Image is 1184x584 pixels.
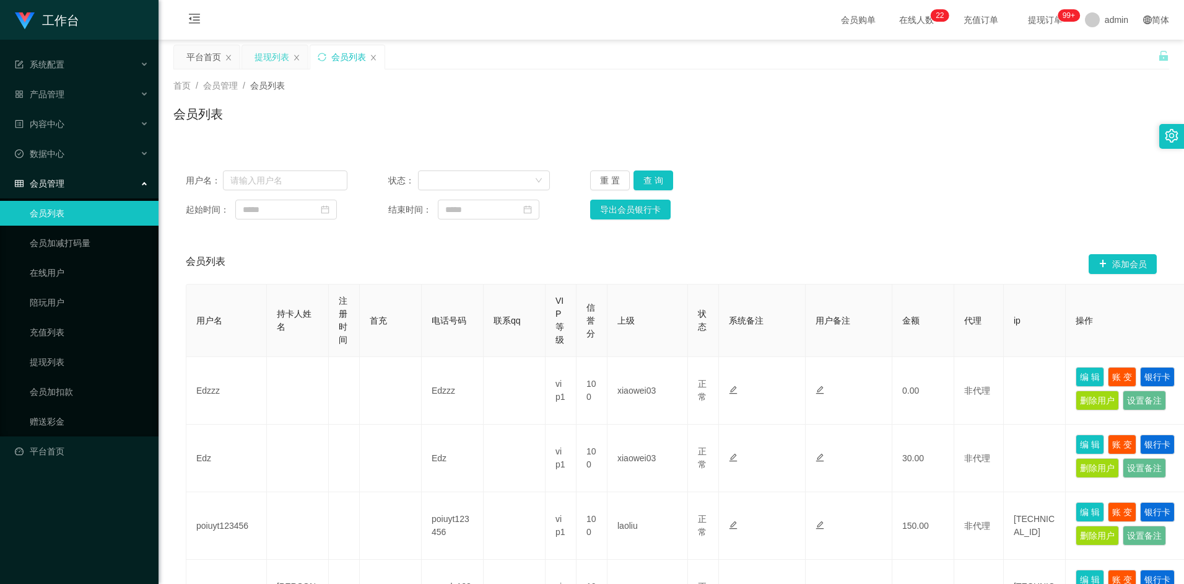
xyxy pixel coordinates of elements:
[1004,492,1066,560] td: [TECHNICAL_ID]
[1089,254,1157,274] button: 图标: plus添加会员
[729,453,738,462] i: 图标: edit
[698,309,707,332] span: 状态
[1140,502,1175,522] button: 银行卡
[388,174,419,187] span: 状态：
[30,260,149,285] a: 在线用户
[15,89,64,99] span: 产品管理
[196,81,198,91] span: /
[186,174,223,187] span: 用户名：
[1076,435,1104,454] button: 编 辑
[957,15,1004,24] span: 充值订单
[30,201,149,226] a: 会员列表
[607,492,688,560] td: laoliu
[577,492,607,560] td: 100
[546,425,577,492] td: vip1
[936,9,940,22] p: 2
[422,425,484,492] td: Edz
[590,200,671,219] button: 导出会员银行卡
[243,81,245,91] span: /
[196,316,222,325] span: 用户名
[30,231,149,255] a: 会员加减打码量
[30,350,149,374] a: 提现列表
[277,309,311,332] span: 持卡人姓名
[586,303,595,338] span: 信誉分
[293,54,300,61] i: 图标: close
[729,521,738,529] i: 图标: edit
[1076,367,1104,387] button: 编 辑
[186,203,235,216] span: 起始时间：
[546,492,577,560] td: vip1
[15,15,79,25] a: 工作台
[186,254,225,274] span: 会员列表
[223,170,348,190] input: 请输入用户名
[1123,391,1166,410] button: 设置备注
[173,105,223,123] h1: 会员列表
[816,521,824,529] i: 图标: edit
[1165,129,1178,143] i: 图标: setting
[555,296,564,345] span: VIP等级
[15,119,64,129] span: 内容中心
[173,81,191,91] span: 首页
[893,15,940,24] span: 在线人数
[1143,15,1152,24] i: 图标: global
[1076,502,1104,522] button: 编 辑
[698,514,707,537] span: 正常
[173,1,215,40] i: 图标: menu-fold
[816,316,850,325] span: 用户备注
[617,316,635,325] span: 上级
[422,492,484,560] td: poiuyt123456
[1123,458,1166,478] button: 设置备注
[1140,435,1175,454] button: 银行卡
[729,316,764,325] span: 系统备注
[186,45,221,69] div: 平台首页
[964,316,982,325] span: 代理
[331,45,366,69] div: 会员列表
[607,357,688,425] td: xiaowei03
[1076,526,1119,546] button: 删除用户
[203,81,238,91] span: 会员管理
[42,1,79,40] h1: 工作台
[964,521,990,531] span: 非代理
[1058,9,1080,22] sup: 982
[1108,367,1136,387] button: 账 变
[186,425,267,492] td: Edz
[1076,316,1093,325] span: 操作
[1022,15,1069,24] span: 提现订单
[892,425,954,492] td: 30.00
[422,357,484,425] td: Edzzz
[15,179,64,188] span: 会员管理
[607,425,688,492] td: xiaowei03
[577,425,607,492] td: 100
[30,290,149,315] a: 陪玩用户
[1108,435,1136,454] button: 账 变
[816,453,824,462] i: 图标: edit
[590,170,630,190] button: 重 置
[15,149,64,159] span: 数据中心
[30,320,149,345] a: 充值列表
[255,45,289,69] div: 提现列表
[370,316,387,325] span: 首充
[30,379,149,404] a: 会员加扣款
[816,386,824,394] i: 图标: edit
[370,54,377,61] i: 图标: close
[15,60,64,69] span: 系统配置
[1123,526,1166,546] button: 设置备注
[546,357,577,425] td: vip1
[729,386,738,394] i: 图标: edit
[892,357,954,425] td: 0.00
[523,205,532,214] i: 图标: calendar
[931,9,949,22] sup: 22
[15,120,24,128] i: 图标: profile
[698,379,707,402] span: 正常
[30,409,149,434] a: 赠送彩金
[15,90,24,99] i: 图标: appstore-o
[225,54,232,61] i: 图标: close
[940,9,944,22] p: 2
[15,149,24,158] i: 图标: check-circle-o
[1076,458,1119,478] button: 删除用户
[535,177,542,185] i: 图标: down
[1158,50,1169,61] i: 图标: unlock
[339,296,347,345] span: 注册时间
[15,439,149,464] a: 图标: dashboard平台首页
[698,446,707,469] span: 正常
